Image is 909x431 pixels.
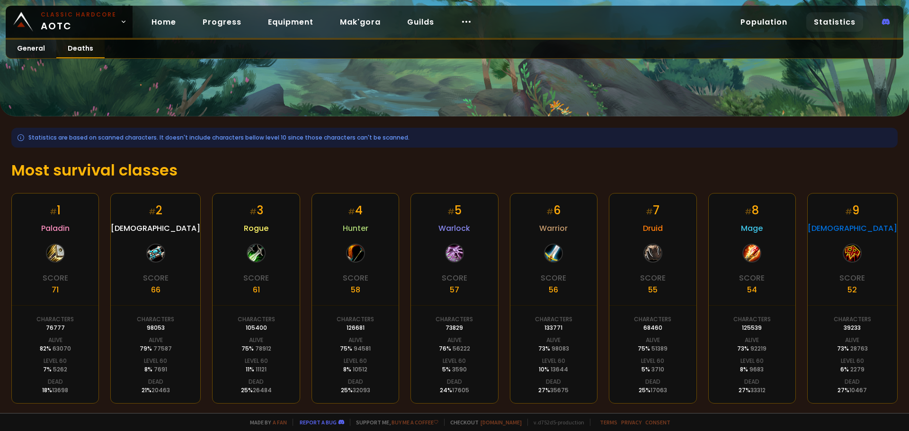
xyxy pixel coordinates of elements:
[745,206,752,217] small: #
[747,284,757,296] div: 54
[144,365,167,374] div: 8 %
[40,344,71,353] div: 82 %
[838,386,867,395] div: 27 %
[442,272,467,284] div: Score
[739,386,766,395] div: 27 %
[246,324,267,332] div: 105400
[154,365,167,373] span: 7691
[546,378,561,386] div: Dead
[750,386,766,394] span: 33312
[444,419,522,426] span: Checkout
[244,419,287,426] span: Made by
[52,284,59,296] div: 71
[50,202,61,219] div: 1
[348,206,355,217] small: #
[353,365,367,373] span: 10512
[839,272,865,284] div: Score
[645,419,670,426] a: Consent
[447,378,462,386] div: Dead
[641,357,664,365] div: Level 60
[50,206,57,217] small: #
[241,344,271,353] div: 75 %
[144,12,184,32] a: Home
[850,365,864,373] span: 2279
[11,159,898,182] h1: Most survival classes
[447,206,454,217] small: #
[153,344,172,352] span: 77587
[56,40,105,58] a: Deaths
[400,12,442,32] a: Guilds
[443,357,466,365] div: Level 60
[538,386,569,395] div: 27 %
[837,344,868,353] div: 73 %
[343,272,368,284] div: Score
[250,206,257,217] small: #
[246,365,267,374] div: 11 %
[808,222,897,234] span: [DEMOGRAPHIC_DATA]
[733,12,795,32] a: Population
[41,222,70,234] span: Paladin
[340,344,371,353] div: 75 %
[552,344,569,352] span: 98083
[253,386,272,394] span: 26484
[847,284,857,296] div: 52
[750,344,766,352] span: 92219
[137,315,174,324] div: Characters
[453,344,470,352] span: 56222
[749,365,764,373] span: 9683
[337,315,374,324] div: Characters
[845,378,860,386] div: Dead
[392,419,438,426] a: Buy me a coffee
[111,222,200,234] span: [DEMOGRAPHIC_DATA]
[481,419,522,426] a: [DOMAIN_NAME]
[351,284,360,296] div: 58
[6,40,56,58] a: General
[350,419,438,426] span: Support me,
[744,378,759,386] div: Dead
[446,324,463,332] div: 73829
[241,386,272,395] div: 25 %
[149,206,156,217] small: #
[646,202,659,219] div: 7
[140,344,172,353] div: 79 %
[541,272,566,284] div: Score
[148,378,163,386] div: Dead
[273,419,287,426] a: a fan
[638,344,668,353] div: 75 %
[41,10,116,33] span: AOTC
[260,12,321,32] a: Equipment
[646,336,660,344] div: Alive
[354,344,371,352] span: 94581
[600,419,617,426] a: Terms
[436,315,473,324] div: Characters
[539,365,568,374] div: 10 %
[300,419,337,426] a: Report a bug
[634,315,671,324] div: Characters
[452,386,469,394] span: 17605
[195,12,249,32] a: Progress
[151,284,160,296] div: 66
[238,315,275,324] div: Characters
[535,315,572,324] div: Characters
[46,324,65,332] div: 76777
[43,272,68,284] div: Score
[745,336,759,344] div: Alive
[639,386,667,395] div: 25 %
[546,336,561,344] div: Alive
[11,128,898,148] div: Statistics are based on scanned characters. It doesn't include characters bellow level 10 since t...
[844,324,861,332] div: 39233
[53,365,67,373] span: 5262
[255,344,271,352] span: 78912
[739,272,765,284] div: Score
[450,284,459,296] div: 57
[144,357,167,365] div: Level 60
[651,386,667,394] span: 17063
[43,365,67,374] div: 7 %
[442,365,467,374] div: 5 %
[353,386,370,394] span: 32093
[348,336,363,344] div: Alive
[52,386,68,394] span: 13698
[348,202,363,219] div: 4
[147,324,165,332] div: 98053
[438,222,470,234] span: Warlock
